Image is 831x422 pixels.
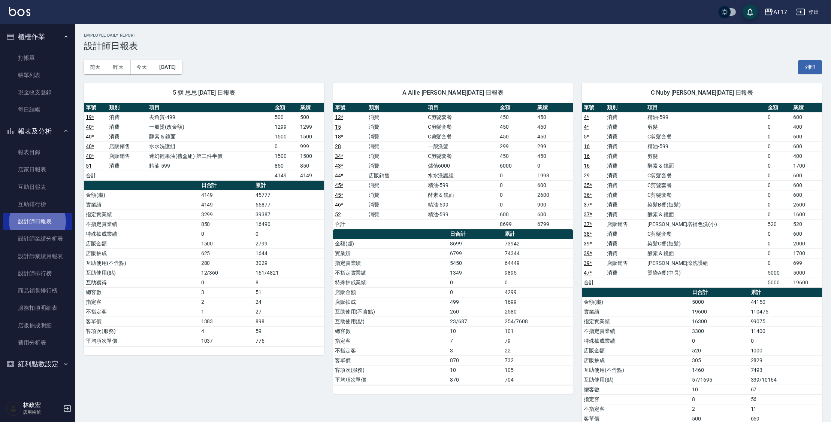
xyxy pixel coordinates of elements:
[367,122,426,132] td: 消費
[426,161,498,171] td: 儲值6000
[84,103,107,113] th: 單號
[605,200,646,210] td: 消費
[84,181,324,346] table: a dense table
[147,141,273,151] td: 水水洗護組
[503,239,573,248] td: 73942
[646,141,766,151] td: 精油-599
[367,210,426,219] td: 消費
[503,307,573,316] td: 2580
[199,200,254,210] td: 4149
[749,288,822,297] th: 累計
[199,210,254,219] td: 3299
[503,229,573,239] th: 累計
[498,103,535,113] th: 金額
[503,248,573,258] td: 74344
[3,27,72,46] button: 櫃檯作業
[254,278,324,287] td: 8
[766,151,791,161] td: 0
[273,141,298,151] td: 0
[84,326,199,336] td: 客項次(服務)
[130,60,154,74] button: 今天
[791,229,822,239] td: 600
[605,112,646,122] td: 消費
[605,103,646,113] th: 類別
[646,248,766,258] td: 酵素 & 鏡面
[646,103,766,113] th: 項目
[3,161,72,178] a: 店家日報表
[761,4,790,20] button: AT17
[3,334,72,351] a: 費用分析表
[498,151,535,161] td: 450
[273,103,298,113] th: 金額
[254,210,324,219] td: 39387
[605,141,646,151] td: 消費
[791,132,822,141] td: 600
[273,171,298,180] td: 4149
[743,4,758,19] button: save
[766,112,791,122] td: 0
[535,210,573,219] td: 600
[367,112,426,122] td: 消費
[503,297,573,307] td: 1699
[503,287,573,297] td: 4299
[498,161,535,171] td: 6000
[367,161,426,171] td: 消費
[535,132,573,141] td: 450
[749,307,822,316] td: 110475
[791,248,822,258] td: 1700
[426,210,498,219] td: 精油-599
[448,326,503,336] td: 10
[646,161,766,171] td: 酵素 & 鏡面
[535,180,573,190] td: 600
[273,112,298,122] td: 500
[605,258,646,268] td: 店販銷售
[791,219,822,229] td: 520
[3,144,72,161] a: 報表目錄
[367,200,426,210] td: 消費
[298,103,324,113] th: 業績
[84,316,199,326] td: 客單價
[84,33,822,38] h2: Employee Daily Report
[367,180,426,190] td: 消費
[147,103,273,113] th: 項目
[3,265,72,282] a: 設計師排行榜
[426,151,498,161] td: C剪髮套餐
[605,151,646,161] td: 消費
[199,190,254,200] td: 4149
[254,326,324,336] td: 59
[367,171,426,180] td: 店販銷售
[107,151,147,161] td: 店販銷售
[426,171,498,180] td: 水水洗護組
[3,84,72,101] a: 現金收支登錄
[605,171,646,180] td: 消費
[646,132,766,141] td: C剪髮套餐
[535,190,573,200] td: 2600
[766,190,791,200] td: 0
[498,210,535,219] td: 600
[646,210,766,219] td: 酵素 & 鏡面
[426,180,498,190] td: 精油-599
[584,143,590,149] a: 16
[3,213,72,230] a: 設計師日報表
[147,161,273,171] td: 精油-599
[3,282,72,299] a: 商品銷售排行榜
[107,141,147,151] td: 店販銷售
[690,297,749,307] td: 5000
[153,60,182,74] button: [DATE]
[254,297,324,307] td: 24
[605,132,646,141] td: 消費
[498,200,535,210] td: 0
[298,151,324,161] td: 1500
[107,122,147,132] td: 消費
[84,210,199,219] td: 指定實業績
[535,141,573,151] td: 299
[107,132,147,141] td: 消費
[254,219,324,229] td: 16490
[333,307,448,316] td: 互助使用(不含點)
[605,210,646,219] td: 消費
[254,268,324,278] td: 161/4821
[498,141,535,151] td: 299
[448,278,503,287] td: 0
[84,239,199,248] td: 店販金額
[503,268,573,278] td: 9895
